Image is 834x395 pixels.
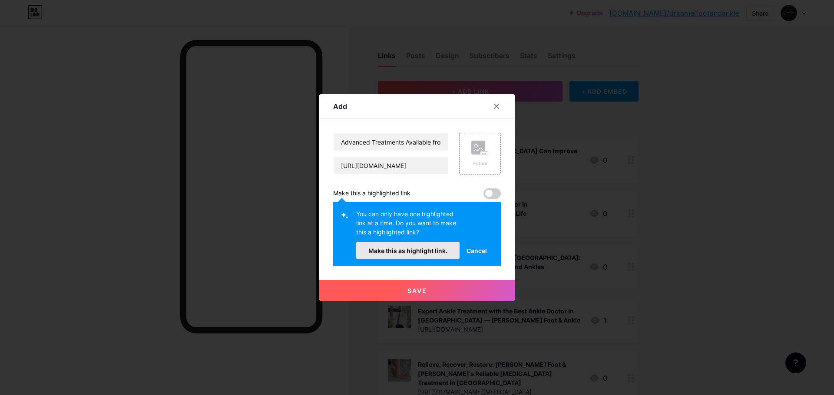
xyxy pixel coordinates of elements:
button: Make this as highlight link. [356,242,460,259]
div: Make this a highlighted link [333,188,410,199]
button: Save [319,280,515,301]
span: Save [407,287,427,294]
span: Cancel [467,246,487,255]
div: You can only have one highlighted link at a time. Do you want to make this a highlighted link? [356,209,460,242]
div: Picture [471,160,489,167]
input: Title [334,133,448,151]
input: URL [334,157,448,174]
div: Add [333,101,347,112]
button: Cancel [460,242,494,259]
span: Make this as highlight link. [368,247,447,254]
